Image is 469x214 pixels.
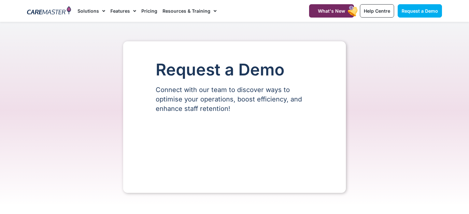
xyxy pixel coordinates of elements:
a: Request a Demo [398,4,442,18]
span: Help Centre [364,8,390,14]
p: Connect with our team to discover ways to optimise your operations, boost efficiency, and enhance... [156,85,313,114]
a: What's New [309,4,354,18]
img: CareMaster Logo [27,6,71,16]
iframe: Form 0 [156,125,313,173]
span: Request a Demo [402,8,438,14]
a: Help Centre [360,4,394,18]
span: What's New [318,8,345,14]
h1: Request a Demo [156,61,313,79]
